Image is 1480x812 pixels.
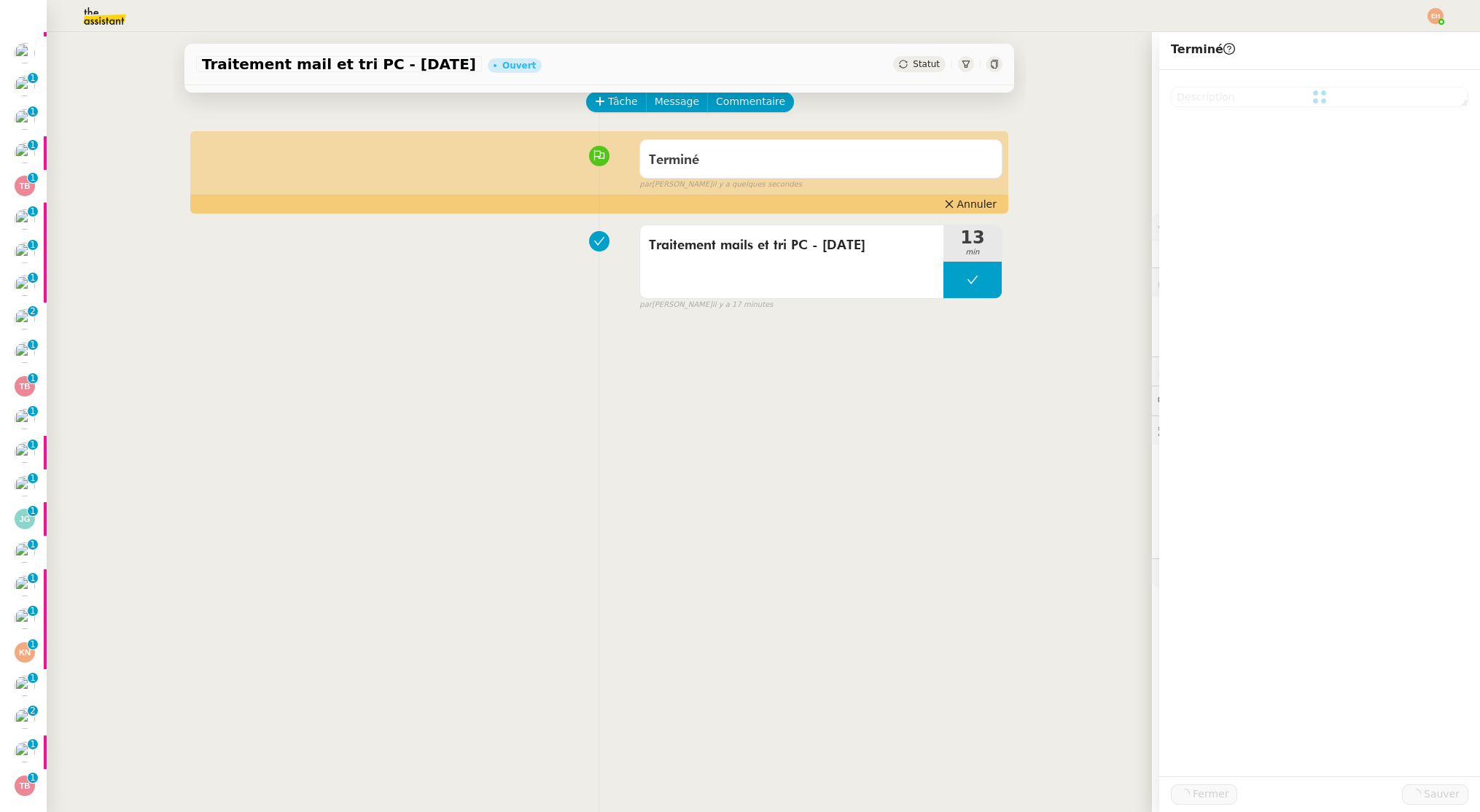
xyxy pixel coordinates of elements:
[15,309,35,329] img: users%2F0v3yA2ZOZBYwPN7V38GNVTYjOQj1%2Favatar%2Fa58eb41e-cbb7-4128-9131-87038ae72dcb
[1152,416,1480,445] div: 🕵️Autres demandes en cours 12
[1158,394,1251,406] span: 💬
[30,440,36,453] p: 1
[30,473,36,486] p: 1
[28,140,38,150] nz-badge-sup: 1
[1152,559,1480,587] div: 🧴Autres
[28,73,38,83] nz-badge-sup: 1
[28,306,38,316] nz-badge-sup: 2
[15,243,35,263] img: users%2Fu5utAm6r22Q2efrA9GW4XXK0tp42%2Favatar%2Fec7cfc88-a6c7-457c-b43b-5a2740bdf05f
[28,340,38,350] nz-badge-sup: 1
[30,106,36,120] p: 1
[1152,386,1480,415] div: 💬Commentaires
[639,179,802,191] small: [PERSON_NAME]
[15,776,35,796] img: svg
[1158,365,1264,377] span: ⏲️
[30,606,36,619] p: 1
[28,106,38,117] nz-badge-sup: 1
[1152,213,1480,241] div: ⚙️Procédures
[30,406,36,419] p: 1
[15,442,35,463] img: users%2FxcSDjHYvjkh7Ays4vB9rOShue3j1%2Favatar%2Fc5852ac1-ab6d-4275-813a-2130981b2f82
[502,61,536,70] div: Ouvert
[1428,8,1444,24] img: svg
[30,639,36,652] p: 1
[913,59,940,69] span: Statut
[15,676,35,696] img: users%2FxcSDjHYvjkh7Ays4vB9rOShue3j1%2Favatar%2Fc5852ac1-ab6d-4275-813a-2130981b2f82
[15,176,35,196] img: svg
[1152,268,1480,297] div: 🔐Données client
[649,154,699,167] span: Terminé
[15,576,35,596] img: users%2FtFhOaBya8rNVU5KG7br7ns1BCvi2%2Favatar%2Faa8c47da-ee6c-4101-9e7d-730f2e64f978
[30,706,36,719] p: 2
[30,539,36,553] p: 1
[28,440,38,450] nz-badge-sup: 1
[943,246,1002,259] span: min
[15,409,35,429] img: users%2FxcSDjHYvjkh7Ays4vB9rOShue3j1%2Favatar%2Fc5852ac1-ab6d-4275-813a-2130981b2f82
[15,742,35,762] img: users%2F0v3yA2ZOZBYwPN7V38GNVTYjOQj1%2Favatar%2Fa58eb41e-cbb7-4128-9131-87038ae72dcb
[608,93,638,110] span: Tâche
[28,173,38,183] nz-badge-sup: 1
[707,92,794,112] button: Commentaire
[15,509,35,529] img: svg
[943,229,1002,246] span: 13
[1158,274,1253,291] span: 🔐
[639,299,652,311] span: par
[1402,784,1468,805] button: Sauver
[712,179,802,191] span: il y a quelques secondes
[1158,219,1234,235] span: ⚙️
[28,739,38,749] nz-badge-sup: 1
[15,209,35,230] img: users%2FxcSDjHYvjkh7Ays4vB9rOShue3j1%2Favatar%2Fc5852ac1-ab6d-4275-813a-2130981b2f82
[1152,357,1480,386] div: ⏲️Tâches 13:06
[28,273,38,283] nz-badge-sup: 1
[1158,424,1345,436] span: 🕵️
[30,573,36,586] p: 1
[28,506,38,516] nz-badge-sup: 1
[30,73,36,86] p: 1
[15,109,35,130] img: users%2FABbKNE6cqURruDjcsiPjnOKQJp72%2Favatar%2F553dd27b-fe40-476d-bebb-74bc1599d59c
[28,406,38,416] nz-badge-sup: 1
[28,606,38,616] nz-badge-sup: 1
[202,57,476,71] span: Traitement mail et tri PC - [DATE]
[28,206,38,216] nz-badge-sup: 1
[15,376,35,397] img: svg
[28,573,38,583] nz-badge-sup: 1
[712,299,774,311] span: il y a 17 minutes
[30,673,36,686] p: 1
[30,340,36,353] p: 1
[15,609,35,629] img: users%2FxcSDjHYvjkh7Ays4vB9rOShue3j1%2Favatar%2Fc5852ac1-ab6d-4275-813a-2130981b2f82
[28,240,38,250] nz-badge-sup: 1
[1171,784,1237,805] button: Fermer
[646,92,708,112] button: Message
[28,473,38,483] nz-badge-sup: 1
[30,373,36,386] p: 1
[30,206,36,219] p: 1
[30,773,36,786] p: 1
[15,276,35,296] img: users%2FtFhOaBya8rNVU5KG7br7ns1BCvi2%2Favatar%2Faa8c47da-ee6c-4101-9e7d-730f2e64f978
[15,343,35,363] img: users%2FKIcnt4T8hLMuMUUpHYCYQM06gPC2%2Favatar%2F1dbe3bdc-0f95-41bf-bf6e-fc84c6569aaf
[30,306,36,319] p: 2
[655,93,699,110] span: Message
[957,197,997,211] span: Annuler
[15,542,35,563] img: users%2FxcSDjHYvjkh7Ays4vB9rOShue3j1%2Favatar%2Fc5852ac1-ab6d-4275-813a-2130981b2f82
[30,173,36,186] p: 1
[28,773,38,783] nz-badge-sup: 1
[15,143,35,163] img: users%2FtFhOaBya8rNVU5KG7br7ns1BCvi2%2Favatar%2Faa8c47da-ee6c-4101-9e7d-730f2e64f978
[30,739,36,752] p: 1
[28,706,38,716] nz-badge-sup: 2
[28,373,38,383] nz-badge-sup: 1
[639,299,773,311] small: [PERSON_NAME]
[1158,567,1203,579] span: 🧴
[30,273,36,286] p: 1
[15,708,35,729] img: users%2F8F3ae0CdRNRxLT9M8DTLuFZT1wq1%2Favatar%2F8d3ba6ea-8103-41c2-84d4-2a4cca0cf040
[716,93,785,110] span: Commentaire
[30,140,36,153] p: 1
[28,673,38,683] nz-badge-sup: 1
[1171,42,1235,56] span: Terminé
[639,179,652,191] span: par
[15,43,35,63] img: users%2FtFhOaBya8rNVU5KG7br7ns1BCvi2%2Favatar%2Faa8c47da-ee6c-4101-9e7d-730f2e64f978
[30,240,36,253] p: 1
[586,92,647,112] button: Tâche
[15,476,35,496] img: users%2F0v3yA2ZOZBYwPN7V38GNVTYjOQj1%2Favatar%2Fa58eb41e-cbb7-4128-9131-87038ae72dcb
[28,639,38,649] nz-badge-sup: 1
[15,76,35,96] img: users%2F8F3ae0CdRNRxLT9M8DTLuFZT1wq1%2Favatar%2F8d3ba6ea-8103-41c2-84d4-2a4cca0cf040
[649,235,935,257] span: Traitement mails et tri PC - [DATE]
